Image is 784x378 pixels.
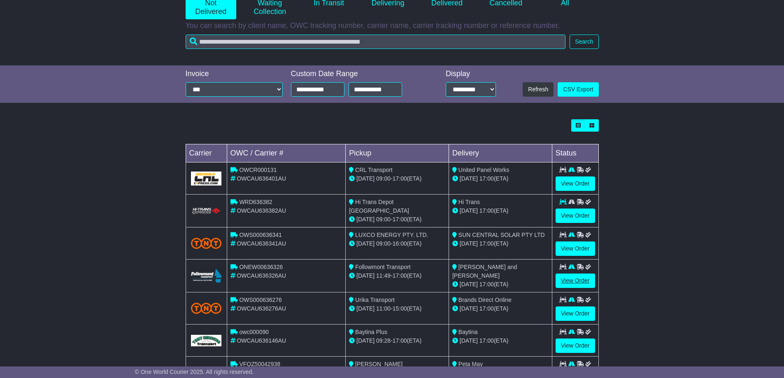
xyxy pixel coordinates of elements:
span: Hi Trans Depot [GEOGRAPHIC_DATA] [349,199,409,214]
span: 16:00 [393,240,407,247]
div: - (ETA) [349,336,445,345]
a: View Order [556,306,595,321]
span: 17:00 [393,175,407,182]
div: (ETA) [452,206,549,215]
span: LUXCO ENERGY PTY. LTD. [355,232,428,238]
span: 17:00 [479,305,494,312]
span: 09:00 [376,216,391,223]
span: OWS000636341 [239,232,282,238]
a: View Order [556,241,595,256]
td: OWC / Carrier # [227,144,346,162]
span: 09:00 [376,240,391,247]
span: United Panel Works [458,167,509,173]
span: OWCAU636276AU [237,305,286,312]
div: Custom Date Range [291,70,423,79]
span: 17:00 [393,216,407,223]
span: 17:00 [479,337,494,344]
span: OWCAU636401AU [237,175,286,182]
div: - (ETA) [349,304,445,313]
span: [DATE] [460,305,478,312]
span: 17:00 [393,272,407,279]
span: Brands Direct Online [458,297,512,303]
span: [DATE] [356,240,375,247]
span: WRD636382 [239,199,272,205]
div: - (ETA) [349,174,445,183]
span: 17:00 [479,175,494,182]
span: 17:00 [479,281,494,288]
a: CSV Export [558,82,598,97]
div: (ETA) [452,336,549,345]
span: CRL Transport [355,167,393,173]
a: View Order [556,176,595,191]
span: [DATE] [460,240,478,247]
span: OWCAU636146AU [237,337,286,344]
span: 17:00 [479,207,494,214]
div: - (ETA) [349,271,445,280]
td: Carrier [186,144,227,162]
div: (ETA) [452,280,549,289]
img: Followmont_Transport.png [191,269,222,283]
span: OWCAU636382AU [237,207,286,214]
span: Baytina [458,329,478,335]
span: VFQZ50042938 [239,361,280,367]
a: View Order [556,274,595,288]
span: OWS000636276 [239,297,282,303]
span: Hi Trans [458,199,480,205]
span: [DATE] [356,272,375,279]
span: [DATE] [356,337,375,344]
p: You can search by client name, OWC tracking number, carrier name, carrier tracking number or refe... [186,21,599,30]
div: - (ETA) [349,215,445,224]
span: 09:00 [376,175,391,182]
span: 15:00 [393,305,407,312]
img: GetCarrierServiceLogo [191,335,222,346]
a: View Order [556,339,595,353]
span: [PERSON_NAME] and [PERSON_NAME] [452,264,517,279]
img: TNT_Domestic.png [191,303,222,314]
td: Pickup [346,144,449,162]
span: [DATE] [460,281,478,288]
span: 11:00 [376,305,391,312]
span: Peta May [458,361,483,367]
span: 17:00 [393,337,407,344]
span: [DATE] [356,175,375,182]
a: View Order [556,209,595,223]
span: [DATE] [460,337,478,344]
td: Delivery [449,144,552,162]
span: owc000090 [239,329,269,335]
span: 17:00 [479,240,494,247]
span: [DATE] [460,207,478,214]
span: [DATE] [356,216,375,223]
div: Display [446,70,496,79]
img: GetCarrierServiceLogo [191,172,222,186]
img: TNT_Domestic.png [191,238,222,249]
span: SUN CENTRAL SOLAR PTY LTD [458,232,545,238]
span: Urika Transport [355,297,395,303]
div: - (ETA) [349,239,445,248]
button: Search [570,35,598,49]
span: OWCR000131 [239,167,277,173]
td: Status [552,144,598,162]
span: [DATE] [356,305,375,312]
span: ONEW00636326 [239,264,283,270]
span: Baytina Plus [355,329,387,335]
span: [PERSON_NAME] [PERSON_NAME] [349,361,402,376]
span: Followmont Transport [355,264,411,270]
div: (ETA) [452,239,549,248]
span: [DATE] [460,175,478,182]
span: OWCAU636326AU [237,272,286,279]
span: OWCAU636341AU [237,240,286,247]
span: © One World Courier 2025. All rights reserved. [135,369,254,375]
div: Invoice [186,70,283,79]
div: (ETA) [452,174,549,183]
button: Refresh [523,82,554,97]
span: 09:28 [376,337,391,344]
img: HiTrans.png [191,207,222,215]
div: (ETA) [452,304,549,313]
span: 11:49 [376,272,391,279]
